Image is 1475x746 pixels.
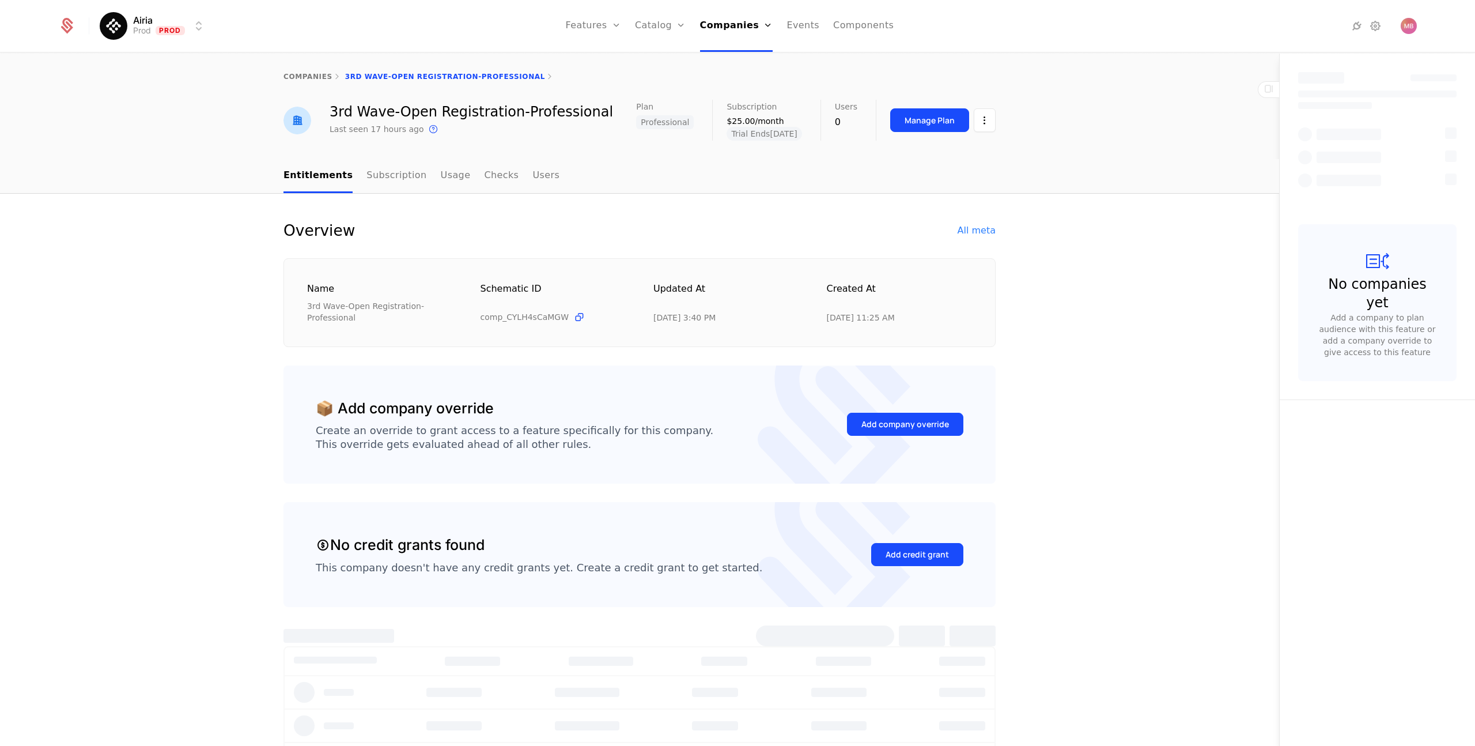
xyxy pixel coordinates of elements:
[133,16,153,25] span: Airia
[1321,275,1434,312] div: No companies yet
[653,312,716,323] div: 10/1/25, 3:40 PM
[283,221,355,240] div: Overview
[366,159,426,193] a: Subscription
[974,108,996,132] button: Select action
[727,127,801,141] span: Trial Ends [DATE]
[847,413,963,436] button: Add company override
[316,561,762,575] div: This company doesn't have any credit grants yet. Create a credit grant to get started.
[133,25,151,36] div: Prod
[307,300,453,323] div: 3rd Wave-Open Registration-Professional
[835,103,857,111] span: Users
[283,159,559,193] ul: Choose Sub Page
[481,282,626,307] div: Schematic ID
[1368,19,1382,33] a: Settings
[861,419,949,430] div: Add company override
[727,115,801,127] div: $25.00/month
[283,107,311,134] img: 3rd Wave-Open Registration-Professional
[636,115,694,129] span: Professional
[1401,18,1417,34] img: Matt Bell
[330,123,424,135] div: Last seen 17 hours ago
[835,115,857,129] div: 0
[958,224,996,238] div: All meta
[886,549,949,560] div: Add credit grant
[283,73,332,81] a: companies
[330,105,613,119] div: 3rd Wave-Open Registration-Professional
[481,311,569,323] span: comp_CYLH4sCaMGW
[827,312,895,323] div: 8/26/25, 11:25 AM
[283,159,353,193] a: Entitlements
[727,103,777,111] span: Subscription
[316,398,494,420] div: 📦 Add company override
[905,115,955,126] div: Manage Plan
[636,103,653,111] span: Plan
[871,543,963,566] button: Add credit grant
[484,159,519,193] a: Checks
[653,282,799,307] div: Updated at
[316,534,485,556] div: No credit grants found
[103,13,206,39] button: Select environment
[1317,312,1438,358] div: Add a company to plan audience with this feature or add a company override to give access to this...
[156,26,185,35] span: Prod
[283,159,996,193] nav: Main
[1350,19,1364,33] a: Integrations
[1401,18,1417,34] button: Open user button
[100,12,127,40] img: Airia
[316,424,713,451] div: Create an override to grant access to a feature specifically for this company. This override gets...
[827,282,973,307] div: Created at
[441,159,471,193] a: Usage
[890,108,969,132] button: Manage Plan
[532,159,559,193] a: Users
[307,282,453,296] div: Name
